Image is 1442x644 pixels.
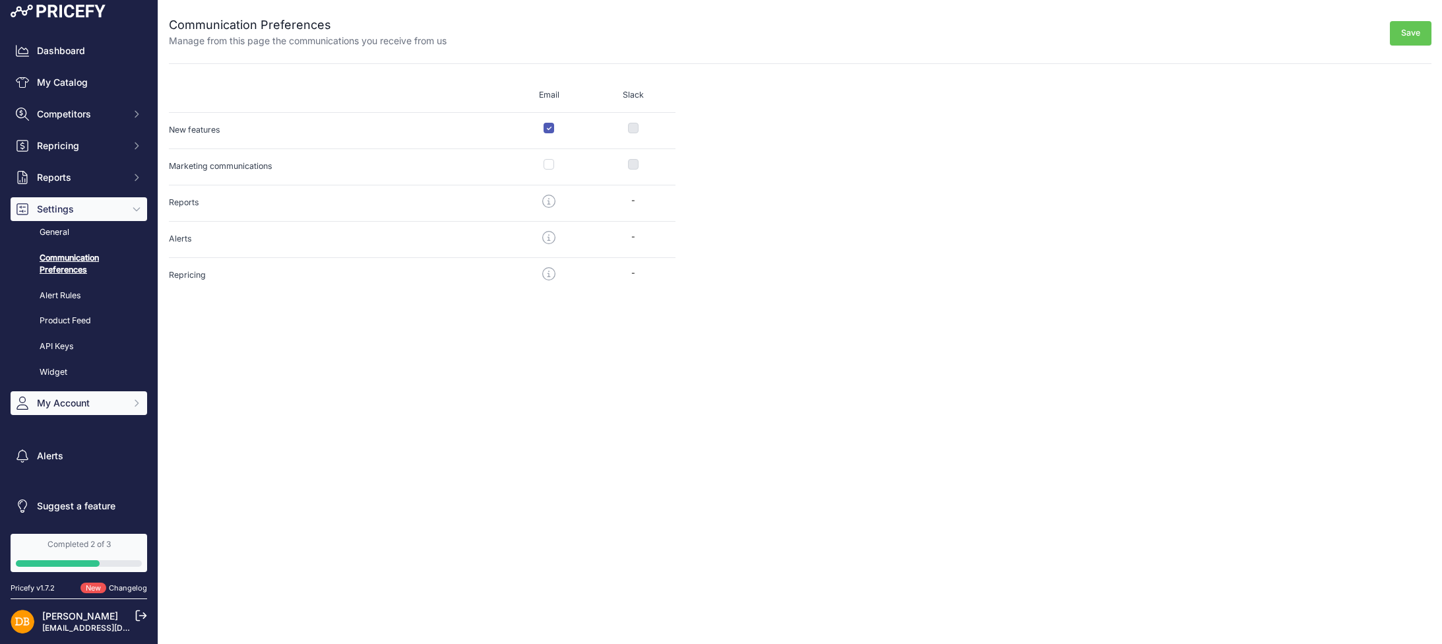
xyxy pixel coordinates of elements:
[11,391,147,415] button: My Account
[11,534,147,572] a: Completed 2 of 3
[37,171,123,184] span: Reports
[42,623,180,633] a: [EMAIL_ADDRESS][DOMAIN_NAME]
[11,583,55,594] div: Pricefy v1.7.2
[37,397,123,410] span: My Account
[169,122,507,138] p: New features
[16,539,142,550] div: Completed 2 of 3
[11,5,106,18] img: Pricefy Logo
[11,134,147,158] button: Repricing
[169,267,507,283] p: Repricing
[169,34,447,48] p: Manage from this page the communications you receive from us
[507,89,591,102] p: Email
[11,494,147,518] a: Suggest a feature
[11,39,147,63] a: Dashboard
[11,166,147,189] button: Reports
[11,247,147,282] a: Communication Preferences
[11,102,147,126] button: Competitors
[591,267,675,280] div: -
[11,335,147,358] a: API Keys
[37,203,123,216] span: Settings
[1390,21,1431,46] button: Save
[11,39,147,518] nav: Sidebar
[37,108,123,121] span: Competitors
[42,610,118,622] a: [PERSON_NAME]
[11,71,147,94] a: My Catalog
[109,583,147,593] a: Changelog
[80,583,106,594] span: New
[11,221,147,244] a: General
[591,89,675,102] p: Slack
[169,16,447,34] h2: Communication Preferences
[169,195,507,210] p: Reports
[11,197,147,221] button: Settings
[37,139,123,152] span: Repricing
[11,309,147,333] a: Product Feed
[591,195,675,207] div: -
[11,361,147,384] a: Widget
[11,444,147,468] a: Alerts
[591,231,675,243] div: -
[11,284,147,307] a: Alert Rules
[169,158,507,174] p: Marketing communications
[169,231,507,247] p: Alerts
